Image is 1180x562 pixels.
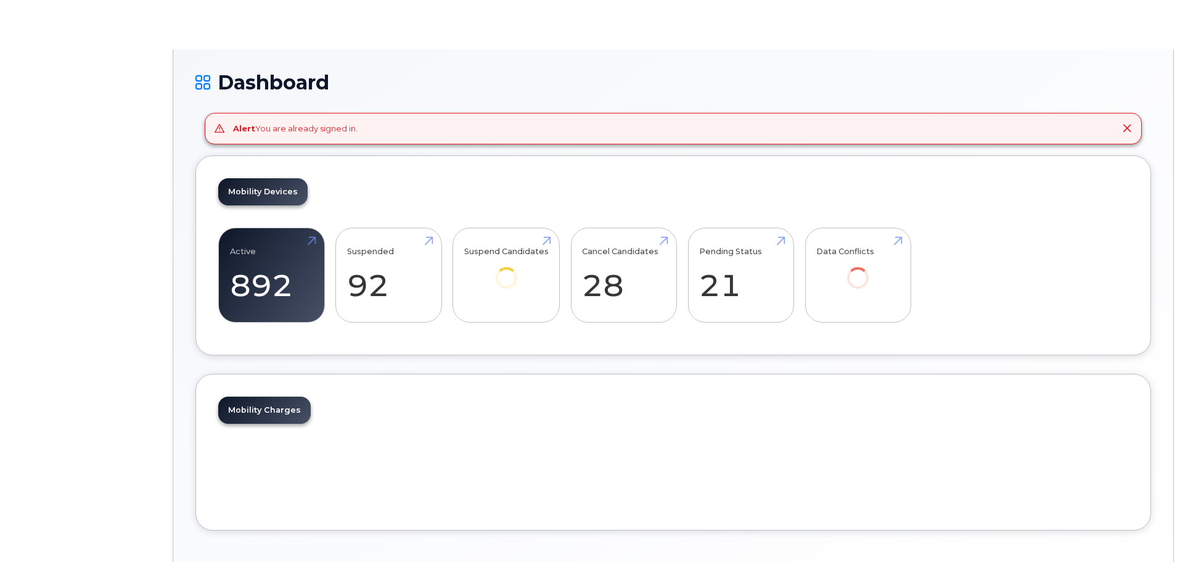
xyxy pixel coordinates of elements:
a: Data Conflicts [816,234,899,305]
a: Pending Status 21 [699,234,782,316]
a: Suspend Candidates [464,234,549,305]
strong: Alert [233,123,255,133]
div: You are already signed in. [233,123,358,134]
a: Suspended 92 [347,234,430,316]
a: Cancel Candidates 28 [582,234,665,316]
h1: Dashboard [195,72,1151,93]
a: Active 892 [230,234,313,316]
a: Mobility Charges [218,397,311,424]
a: Mobility Devices [218,178,308,205]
